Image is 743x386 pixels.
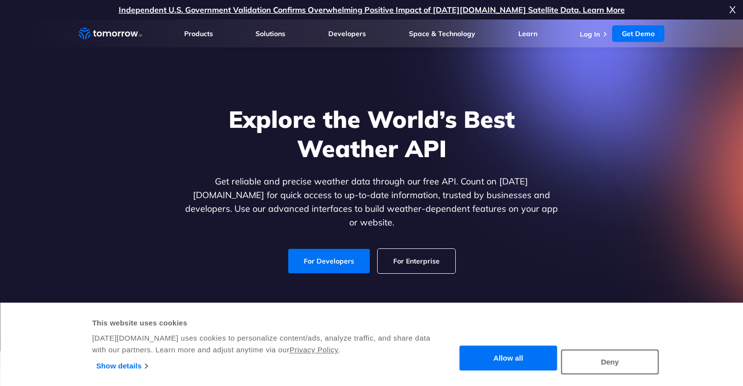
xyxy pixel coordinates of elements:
a: Solutions [255,29,285,38]
a: Home link [79,26,142,41]
p: Get reliable and precise weather data through our free API. Count on [DATE][DOMAIN_NAME] for quic... [183,175,560,229]
a: Log In [580,30,600,39]
a: Products [184,29,213,38]
a: Get Demo [612,25,664,42]
a: Learn [518,29,537,38]
div: This website uses cookies [92,317,432,329]
a: For Developers [288,249,370,273]
a: For Enterprise [378,249,455,273]
a: Show details [96,359,148,373]
h1: Explore the World’s Best Weather API [183,104,560,163]
a: Independent U.S. Government Validation Confirms Overwhelming Positive Impact of [DATE][DOMAIN_NAM... [119,5,625,15]
a: Privacy Policy [290,345,339,354]
a: Developers [328,29,366,38]
div: [DATE][DOMAIN_NAME] uses cookies to personalize content/ads, analyze traffic, and share data with... [92,332,432,356]
button: Allow all [460,346,557,371]
button: Deny [561,349,659,374]
a: Space & Technology [409,29,475,38]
